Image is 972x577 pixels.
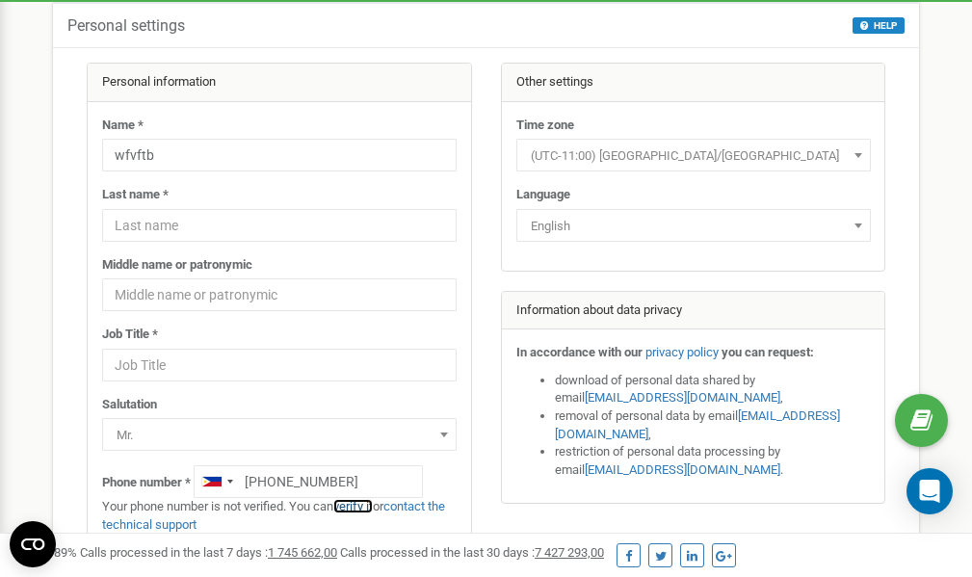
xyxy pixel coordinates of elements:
[102,117,144,135] label: Name *
[516,139,871,171] span: (UTC-11:00) Pacific/Midway
[516,209,871,242] span: English
[194,465,423,498] input: +1-800-555-55-55
[555,408,840,441] a: [EMAIL_ADDRESS][DOMAIN_NAME]
[535,545,604,560] u: 7 427 293,00
[102,326,158,344] label: Job Title *
[102,396,157,414] label: Salutation
[502,64,885,102] div: Other settings
[102,418,457,451] span: Mr.
[906,468,953,514] div: Open Intercom Messenger
[102,209,457,242] input: Last name
[10,521,56,567] button: Open CMP widget
[333,499,373,513] a: verify it
[80,545,337,560] span: Calls processed in the last 7 days :
[516,345,643,359] strong: In accordance with our
[853,17,905,34] button: HELP
[585,390,780,405] a: [EMAIL_ADDRESS][DOMAIN_NAME]
[102,474,191,492] label: Phone number *
[516,186,570,204] label: Language
[585,462,780,477] a: [EMAIL_ADDRESS][DOMAIN_NAME]
[645,345,719,359] a: privacy policy
[195,466,239,497] div: Telephone country code
[102,139,457,171] input: Name
[502,292,885,330] div: Information about data privacy
[102,256,252,275] label: Middle name or patronymic
[102,499,445,532] a: contact the technical support
[516,117,574,135] label: Time zone
[88,64,471,102] div: Personal information
[102,349,457,381] input: Job Title
[109,422,450,449] span: Mr.
[340,545,604,560] span: Calls processed in the last 30 days :
[268,545,337,560] u: 1 745 662,00
[102,498,457,534] p: Your phone number is not verified. You can or
[523,143,864,170] span: (UTC-11:00) Pacific/Midway
[102,278,457,311] input: Middle name or patronymic
[67,17,185,35] h5: Personal settings
[555,443,871,479] li: restriction of personal data processing by email .
[555,372,871,407] li: download of personal data shared by email ,
[722,345,814,359] strong: you can request:
[102,186,169,204] label: Last name *
[523,213,864,240] span: English
[555,407,871,443] li: removal of personal data by email ,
